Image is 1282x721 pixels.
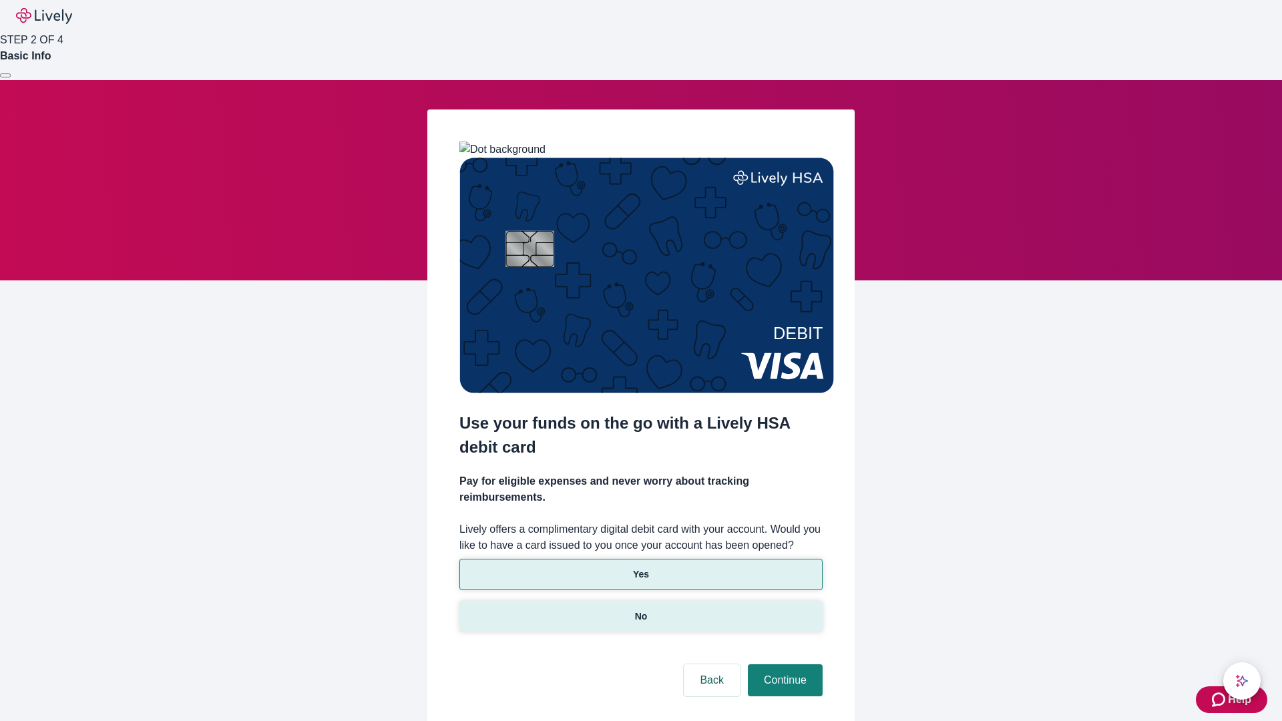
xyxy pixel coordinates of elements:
[459,521,823,553] label: Lively offers a complimentary digital debit card with your account. Would you like to have a card...
[1196,686,1267,713] button: Zendesk support iconHelp
[684,664,740,696] button: Back
[459,411,823,459] h2: Use your funds on the go with a Lively HSA debit card
[748,664,823,696] button: Continue
[1223,662,1261,700] button: chat
[1228,692,1251,708] span: Help
[459,142,546,158] img: Dot background
[459,559,823,590] button: Yes
[459,473,823,505] h4: Pay for eligible expenses and never worry about tracking reimbursements.
[459,601,823,632] button: No
[1235,674,1249,688] svg: Lively AI Assistant
[459,158,834,393] img: Debit card
[1212,692,1228,708] svg: Zendesk support icon
[16,8,72,24] img: Lively
[635,610,648,624] p: No
[633,567,649,581] p: Yes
